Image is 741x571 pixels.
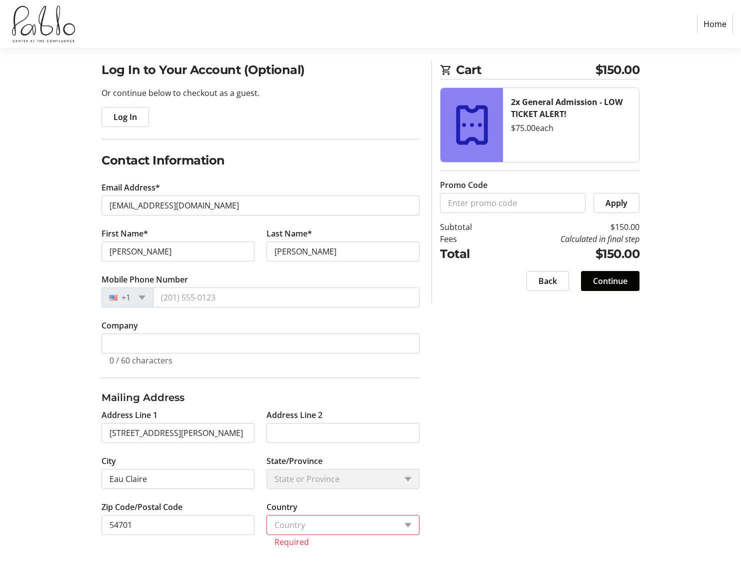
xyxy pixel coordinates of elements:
[101,61,419,79] h2: Log In to Your Account (Optional)
[593,275,627,287] span: Continue
[511,122,631,134] div: $75.00 each
[440,179,487,191] label: Promo Code
[101,469,254,489] input: City
[101,273,188,285] label: Mobile Phone Number
[593,193,639,213] button: Apply
[101,390,419,405] h3: Mailing Address
[440,245,497,263] td: Total
[697,14,733,33] a: Home
[101,107,149,127] button: Log In
[113,111,137,123] span: Log In
[101,455,116,467] label: City
[8,4,79,44] img: Pablo Center's Logo
[456,61,595,79] span: Cart
[538,275,557,287] span: Back
[605,197,627,209] span: Apply
[153,287,419,307] input: (201) 555-0123
[511,96,622,119] strong: 2x General Admission - LOW TICKET ALERT!
[101,515,254,535] input: Zip or Postal Code
[109,355,172,366] tr-character-limit: 0 / 60 characters
[526,271,569,291] button: Back
[440,193,585,213] input: Enter promo code
[101,227,148,239] label: First Name*
[101,319,138,331] label: Company
[595,61,640,79] span: $150.00
[101,181,160,193] label: Email Address*
[581,271,639,291] button: Continue
[274,537,411,547] tr-error: Required
[101,151,419,169] h2: Contact Information
[266,409,322,421] label: Address Line 2
[266,501,297,513] label: Country
[497,221,639,233] td: $150.00
[497,245,639,263] td: $150.00
[266,227,312,239] label: Last Name*
[101,423,254,443] input: Address
[101,87,419,99] p: Or continue below to checkout as a guest.
[440,233,497,245] td: Fees
[101,501,182,513] label: Zip Code/Postal Code
[266,455,322,467] label: State/Province
[101,409,157,421] label: Address Line 1
[497,233,639,245] td: Calculated in final step
[440,221,497,233] td: Subtotal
